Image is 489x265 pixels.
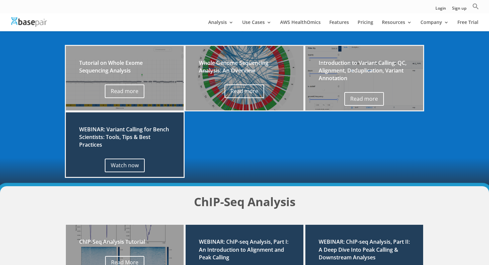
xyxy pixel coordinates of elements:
[358,20,373,31] a: Pricing
[105,159,145,172] a: Watch now
[344,92,384,106] a: Read more
[452,6,466,13] a: Sign up
[79,59,170,78] h2: Tutorial on Whole Exome Sequencing Analysis
[105,84,144,98] a: Read more
[199,238,290,265] h2: WEBINAR: ChIP-seq Analysis, Part I: An Introduction to Alignment and Peak Calling
[472,3,479,10] svg: Search
[435,6,446,13] a: Login
[225,84,264,98] a: Read more
[319,238,410,265] h2: WEBINAR: ChIP-seq Analysis, Part II: A Deep Dive Into Peak Calling & Downstream Analyses
[382,20,412,31] a: Resources
[11,17,47,27] img: Basepair
[208,20,234,31] a: Analysis
[79,126,170,152] h2: WEBINAR: Variant Calling for Bench Scientists: Tools, Tips & Best Practices
[199,59,290,78] h2: Whole Genome Sequencing Analysis: An Overview
[457,20,478,31] a: Free Trial
[329,20,349,31] a: Features
[420,20,449,31] a: Company
[472,3,479,13] a: Search Icon Link
[242,20,271,31] a: Use Cases
[319,59,410,86] h2: Introduction to Variant Calling: QC, Alignment, Deduplication, Variant Annotation
[280,20,321,31] a: AWS HealthOmics
[79,238,170,249] h2: ChIP-Seq Analysis Tutorial
[194,194,295,209] strong: ChIP-Seq Analysis
[361,217,481,257] iframe: Drift Widget Chat Controller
